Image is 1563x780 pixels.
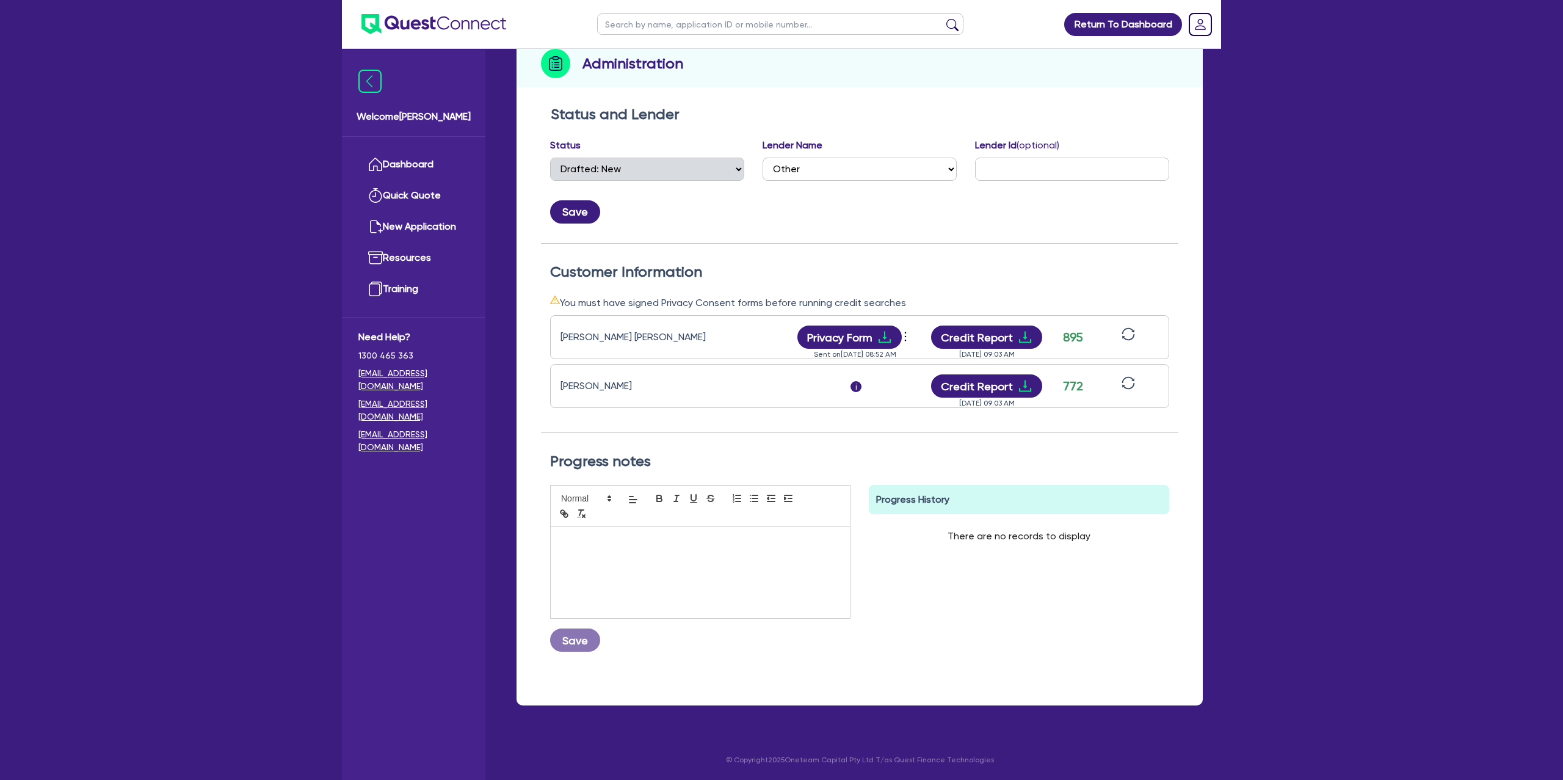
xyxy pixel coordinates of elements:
a: Training [358,274,469,305]
div: There are no records to display [933,514,1105,558]
button: Credit Reportdownload [931,326,1043,349]
span: download [1018,330,1032,344]
span: download [877,330,892,344]
img: new-application [368,219,383,234]
a: Resources [358,242,469,274]
label: Lender Id [975,138,1059,153]
button: Dropdown toggle [902,327,912,348]
img: training [368,282,383,296]
button: Save [550,200,600,224]
span: more [899,327,912,346]
a: [EMAIL_ADDRESS][DOMAIN_NAME] [358,428,469,454]
span: sync [1122,327,1135,341]
div: [PERSON_NAME] [PERSON_NAME] [560,330,713,344]
span: Need Help? [358,330,469,344]
span: warning [550,295,560,305]
div: You must have signed Privacy Consent forms before running credit searches [550,295,1169,310]
h2: Status and Lender [551,106,1169,123]
h2: Customer Information [550,263,1169,281]
p: © Copyright 2025 Oneteam Capital Pty Ltd T/as Quest Finance Technologies [508,754,1211,765]
button: sync [1118,376,1139,397]
span: download [1018,379,1032,393]
span: i [850,381,861,392]
a: [EMAIL_ADDRESS][DOMAIN_NAME] [358,398,469,423]
button: Save [550,629,600,652]
a: Quick Quote [358,180,469,211]
a: Dropdown toggle [1184,9,1216,40]
div: Progress History [869,485,1169,514]
img: step-icon [541,49,570,78]
h2: Administration [582,53,683,75]
h2: Progress notes [550,453,1169,470]
img: resources [368,250,383,265]
span: (optional) [1017,139,1059,151]
button: Privacy Formdownload [797,326,902,349]
div: 895 [1057,328,1088,346]
img: quick-quote [368,188,383,203]
span: sync [1122,376,1135,390]
div: 772 [1057,377,1088,395]
img: icon-menu-close [358,70,382,93]
div: [PERSON_NAME] [560,379,713,393]
input: Search by name, application ID or mobile number... [597,13,963,35]
span: 1300 465 363 [358,349,469,362]
label: Lender Name [763,138,822,153]
label: Status [550,138,581,153]
button: sync [1118,327,1139,348]
a: Return To Dashboard [1064,13,1182,36]
button: Credit Reportdownload [931,374,1043,398]
a: New Application [358,211,469,242]
a: Dashboard [358,149,469,180]
span: Welcome [PERSON_NAME] [357,109,471,124]
img: quest-connect-logo-blue [361,14,506,34]
a: [EMAIL_ADDRESS][DOMAIN_NAME] [358,367,469,393]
